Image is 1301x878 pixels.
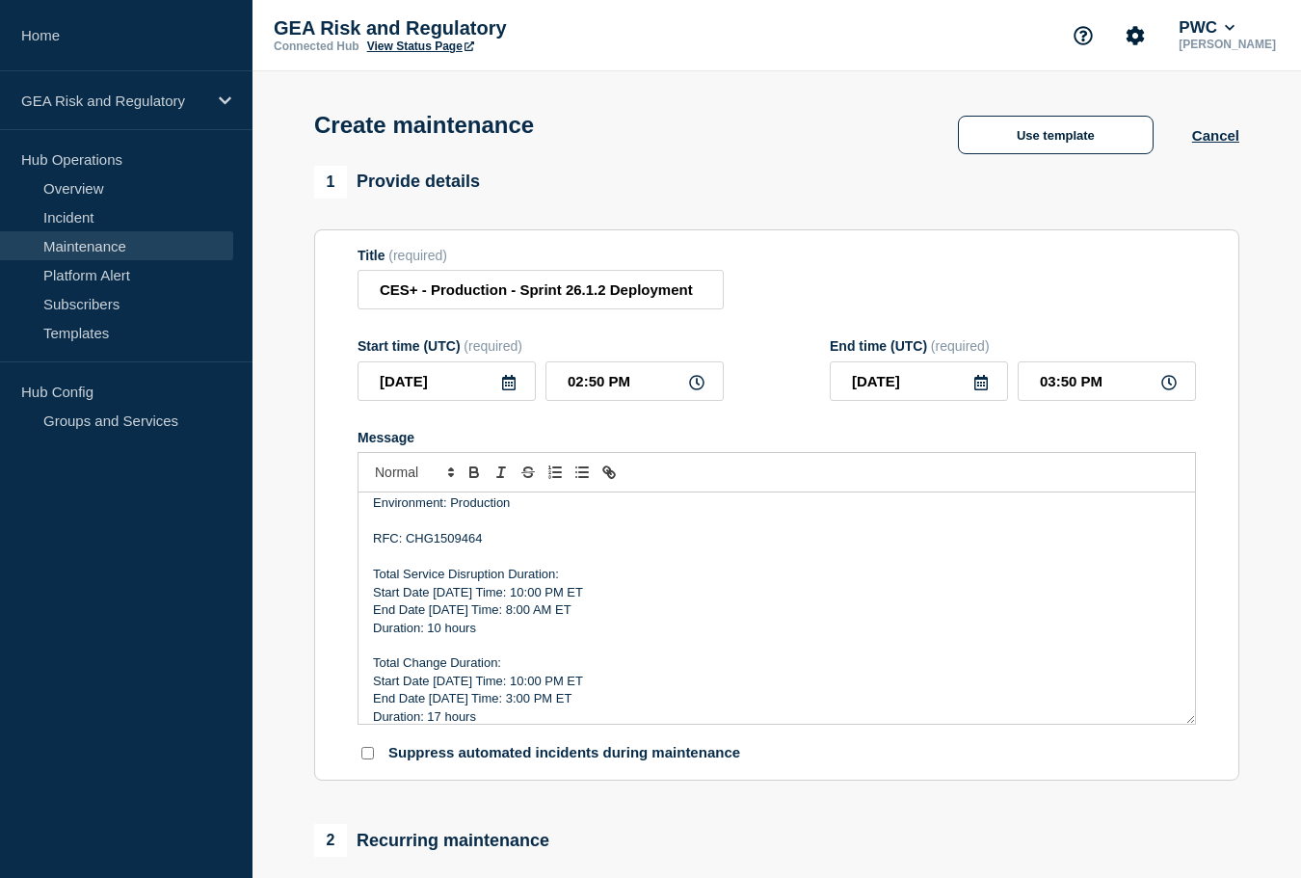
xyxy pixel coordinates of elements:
button: Toggle strikethrough text [515,461,542,484]
button: Toggle link [596,461,623,484]
p: End Date [DATE] Time: 8:00 AM ET [373,601,1181,619]
button: Toggle bulleted list [569,461,596,484]
p: End Date [DATE] Time: 3:00 PM ET [373,690,1181,707]
p: Total Service Disruption Duration: [373,566,1181,583]
span: 1 [314,166,347,199]
input: Suppress automated incidents during maintenance [361,747,374,759]
span: (required) [388,248,447,263]
button: Toggle bold text [461,461,488,484]
input: HH:MM A [545,361,724,401]
input: YYYY-MM-DD [358,361,536,401]
p: Start Date [DATE] Time: 10:00 PM ET [373,673,1181,690]
p: GEA Risk and Regulatory [274,17,659,40]
div: Title [358,248,724,263]
p: Duration: 17 hours [373,708,1181,726]
p: Duration: 10 hours [373,620,1181,637]
a: View Status Page [367,40,474,53]
p: Environment: Production [373,494,1181,512]
button: Use template [958,116,1154,154]
input: YYYY-MM-DD [830,361,1008,401]
h1: Create maintenance [314,112,534,139]
span: 2 [314,824,347,857]
button: Support [1063,15,1103,56]
button: Toggle ordered list [542,461,569,484]
button: Toggle italic text [488,461,515,484]
div: Recurring maintenance [314,824,549,857]
p: [PERSON_NAME] [1175,38,1280,51]
button: PWC [1175,18,1238,38]
input: HH:MM A [1018,361,1196,401]
div: Message [358,430,1196,445]
span: (required) [464,338,522,354]
p: Start Date [DATE] Time: 10:00 PM ET [373,584,1181,601]
span: Font size [366,461,461,484]
div: Start time (UTC) [358,338,724,354]
p: GEA Risk and Regulatory [21,93,206,109]
p: Total Change Duration: [373,654,1181,672]
span: (required) [931,338,990,354]
button: Account settings [1115,15,1155,56]
p: Connected Hub [274,40,359,53]
button: Cancel [1192,127,1239,144]
p: RFC: CHG1509464 [373,530,1181,547]
div: Message [358,492,1195,724]
input: Title [358,270,724,309]
div: Provide details [314,166,480,199]
p: Suppress automated incidents during maintenance [388,744,740,762]
div: End time (UTC) [830,338,1196,354]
